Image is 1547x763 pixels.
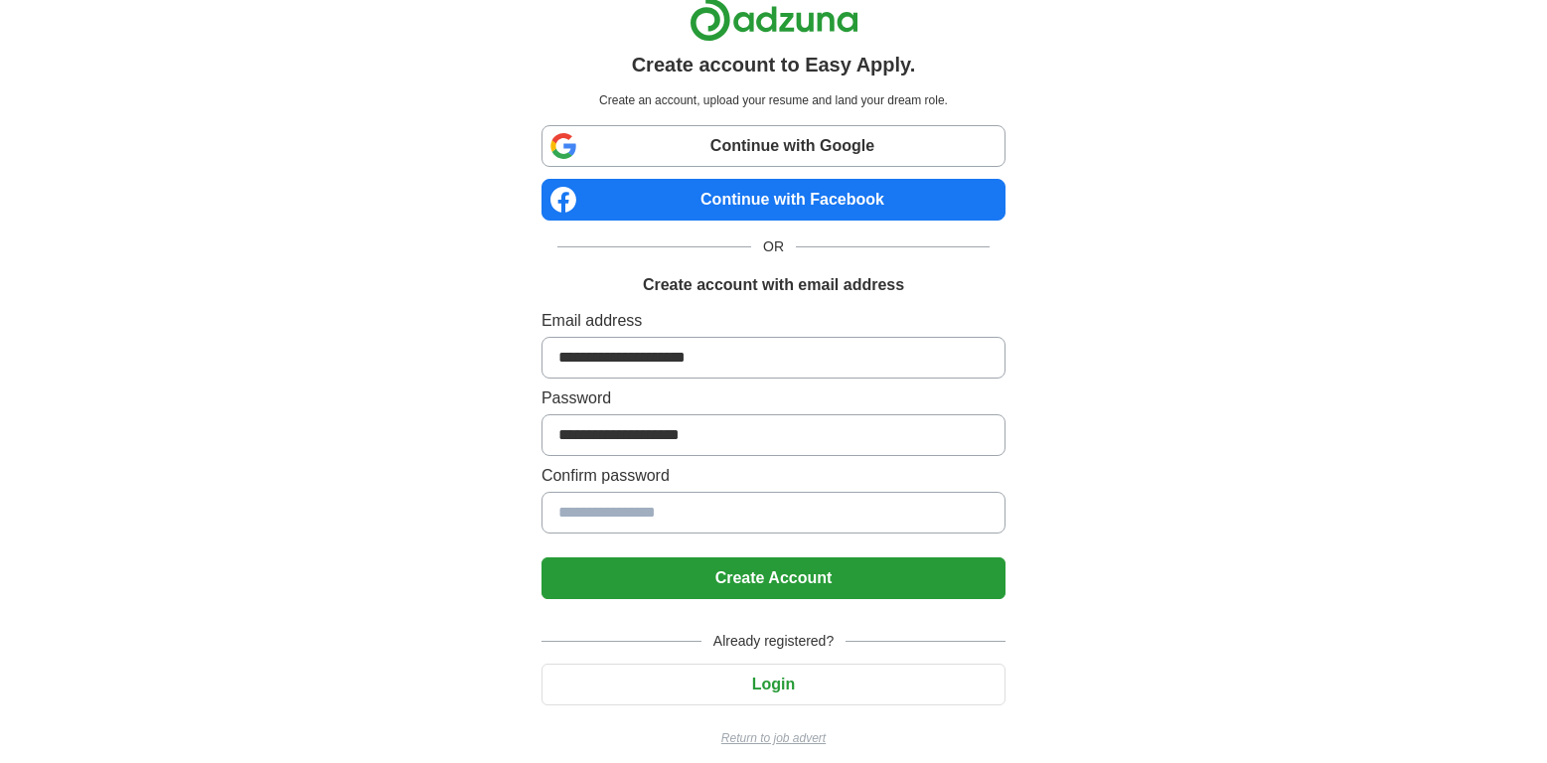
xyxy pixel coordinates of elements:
label: Email address [541,309,1006,333]
a: Continue with Google [541,125,1006,167]
span: OR [751,236,796,257]
label: Password [541,386,1006,410]
label: Confirm password [541,464,1006,488]
button: Create Account [541,557,1006,599]
a: Login [541,676,1006,692]
a: Continue with Facebook [541,179,1006,221]
button: Login [541,664,1006,705]
span: Already registered? [701,631,846,652]
h1: Create account to Easy Apply. [632,50,916,79]
h1: Create account with email address [643,273,904,297]
p: Create an account, upload your resume and land your dream role. [545,91,1002,109]
a: Return to job advert [541,729,1006,747]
